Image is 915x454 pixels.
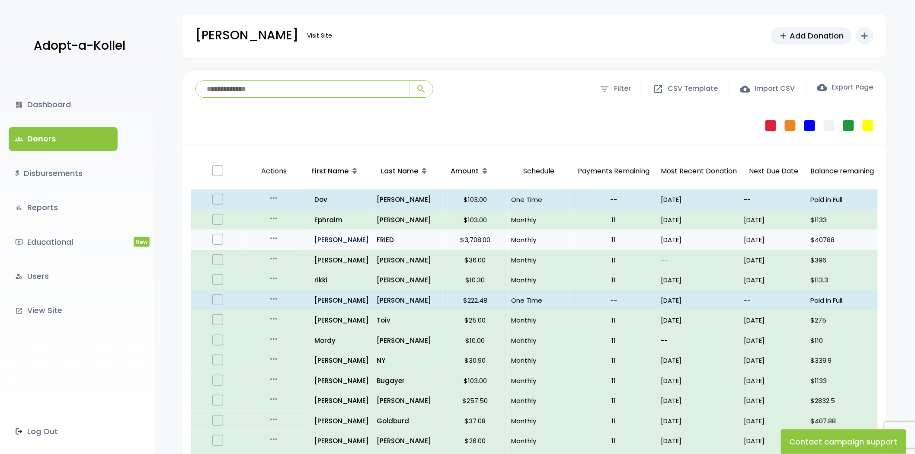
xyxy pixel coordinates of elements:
span: CSV Template [668,83,718,95]
p: [DATE] [661,234,737,246]
p: $10.30 [446,274,504,286]
a: [PERSON_NAME] [377,274,439,286]
p: [DATE] [744,395,804,406]
p: $25.00 [446,314,504,326]
p: $103.00 [446,214,504,226]
span: Filter [614,83,631,95]
p: [DATE] [744,355,804,366]
p: -- [661,335,737,346]
p: [DATE] [744,435,804,447]
p: [PERSON_NAME] [377,294,439,306]
a: [PERSON_NAME] [308,435,370,447]
a: [PERSON_NAME] [377,435,439,447]
p: Adopt-a-Kollel [34,35,125,57]
p: $275 [811,314,874,326]
p: Schedule [511,157,566,186]
a: [PERSON_NAME] [377,335,439,346]
p: 11 [573,395,654,406]
p: NY [377,355,439,366]
a: bar_chartReports [9,196,118,219]
p: [DATE] [744,234,804,246]
p: $2832.5 [811,395,874,406]
a: [PERSON_NAME] [308,314,370,326]
p: $3,708.00 [446,234,504,246]
p: Monthly [511,375,566,387]
p: Goldburd [377,415,439,427]
p: Monthly [511,355,566,366]
span: filter_list [599,84,610,94]
p: 11 [573,335,654,346]
i: more_horiz [269,233,279,243]
p: 11 [573,435,654,447]
span: Import CSV [755,83,795,95]
button: add [856,27,873,45]
p: Paid in Full [811,194,874,205]
p: [PERSON_NAME] [308,395,370,406]
p: 11 [573,254,654,266]
p: [DATE] [744,335,804,346]
p: [DATE] [661,194,737,205]
p: [DATE] [661,395,737,406]
p: Most Recent Donation [661,165,737,178]
p: Mordy [308,335,370,346]
p: $257.50 [446,395,504,406]
a: ondemand_videoEducationalNew [9,230,118,254]
i: add [860,31,870,41]
a: [PERSON_NAME] [377,214,439,226]
p: [PERSON_NAME] [377,254,439,266]
p: $1133 [811,375,874,387]
p: [DATE] [661,214,737,226]
a: Bugayer [377,375,439,387]
a: rikki [308,274,370,286]
span: add [779,31,788,41]
p: Monthly [511,314,566,326]
p: Monthly [511,214,566,226]
p: [PERSON_NAME] [308,355,370,366]
p: 11 [573,355,654,366]
a: Toiv [377,314,439,326]
p: [PERSON_NAME] [377,194,439,205]
label: Export Page [817,82,873,93]
p: [DATE] [661,274,737,286]
p: $110 [811,335,874,346]
p: Paid in Full [811,294,874,306]
p: Actions [247,157,300,186]
i: manage_accounts [15,272,23,280]
a: Ephraim [308,214,370,226]
p: One Time [511,194,566,205]
button: Contact campaign support [781,429,906,454]
span: groups [15,135,23,143]
p: Monthly [511,395,566,406]
p: [PERSON_NAME] [377,395,439,406]
p: 11 [573,314,654,326]
span: search [416,84,426,94]
a: launchView Site [9,299,118,322]
p: 11 [573,415,654,427]
a: Dov [308,194,370,205]
i: more_horiz [269,193,279,203]
button: search [409,81,433,97]
span: cloud_download [817,82,828,93]
span: Amount [451,166,479,176]
a: [PERSON_NAME] [308,234,370,246]
p: [PERSON_NAME] [195,25,298,46]
p: $10.00 [446,335,504,346]
a: [PERSON_NAME] [308,294,370,306]
p: $40788 [811,234,874,246]
a: [PERSON_NAME] [308,415,370,427]
i: more_horiz [269,294,279,304]
span: Last Name [381,166,419,176]
p: $339.9 [811,355,874,366]
i: more_horiz [269,354,279,364]
p: FRIED [377,234,439,246]
p: -- [744,194,804,205]
p: [DATE] [744,274,804,286]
